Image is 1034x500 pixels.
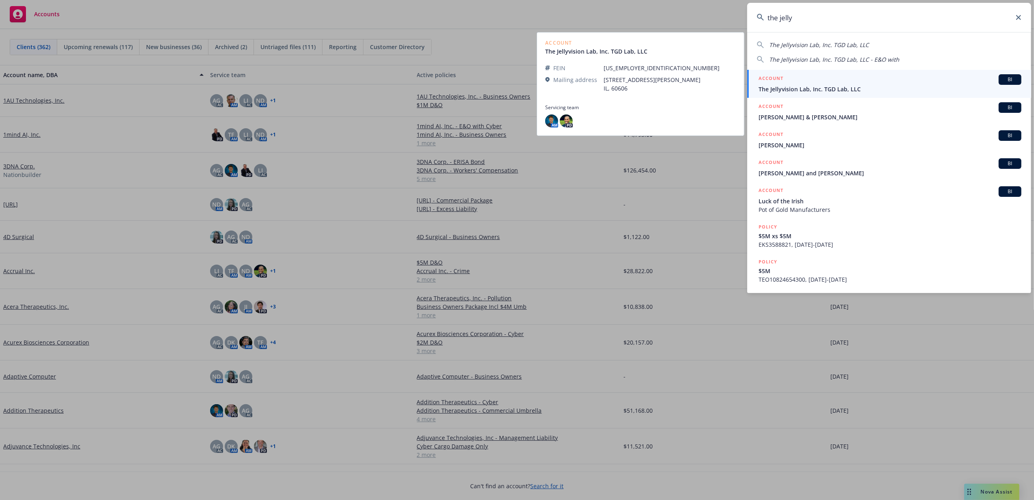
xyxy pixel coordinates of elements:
span: EKS3588821, [DATE]-[DATE] [759,240,1021,249]
a: ACCOUNTBILuck of the IrishPot of Gold Manufacturers [747,182,1031,218]
span: The Jellyvision Lab, Inc. TGD Lab, LLC - E&O with [769,56,899,63]
h5: ACCOUNT [759,130,783,140]
a: ACCOUNTBI[PERSON_NAME] [747,126,1031,154]
h5: POLICY [759,223,777,231]
span: TEO10824654300, [DATE]-[DATE] [759,275,1021,284]
span: Pot of Gold Manufacturers [759,205,1021,214]
span: $5M [759,267,1021,275]
span: $5M xs $5M [759,232,1021,240]
span: The Jellyvision Lab, Inc. TGD Lab, LLC [759,85,1021,93]
span: BI [1002,188,1018,195]
a: ACCOUNTBI[PERSON_NAME] & [PERSON_NAME] [747,98,1031,126]
h5: ACCOUNT [759,158,783,168]
a: ACCOUNTBI[PERSON_NAME] and [PERSON_NAME] [747,154,1031,182]
input: Search... [747,3,1031,32]
span: BI [1002,132,1018,139]
a: POLICY$5MTEO10824654300, [DATE]-[DATE] [747,253,1031,288]
h5: ACCOUNT [759,102,783,112]
a: POLICY$5M xs $5MEKS3588821, [DATE]-[DATE] [747,218,1031,253]
span: BI [1002,76,1018,83]
a: ACCOUNTBIThe Jellyvision Lab, Inc. TGD Lab, LLC [747,70,1031,98]
span: [PERSON_NAME] [759,141,1021,149]
span: [PERSON_NAME] and [PERSON_NAME] [759,169,1021,177]
span: [PERSON_NAME] & [PERSON_NAME] [759,113,1021,121]
h5: ACCOUNT [759,186,783,196]
h5: ACCOUNT [759,74,783,84]
span: BI [1002,104,1018,111]
span: BI [1002,160,1018,167]
span: Luck of the Irish [759,197,1021,205]
span: The Jellyvision Lab, Inc. TGD Lab, LLC [769,41,869,49]
h5: POLICY [759,258,777,266]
